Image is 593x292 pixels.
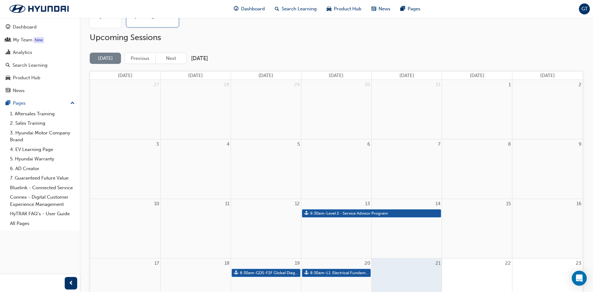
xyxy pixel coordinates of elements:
span: GT [581,5,588,13]
a: Analytics [3,47,77,58]
td: August 4, 2025 [160,139,231,199]
td: July 30, 2025 [301,80,371,139]
a: News [3,85,77,96]
a: Thursday [398,71,415,80]
a: Bluelink - Connected Service [8,183,77,193]
a: My Team [3,34,77,46]
a: August 6, 2025 [366,139,371,149]
a: August 13, 2025 [364,199,371,209]
span: search-icon [275,5,279,13]
div: Analytics [13,49,32,56]
button: [DATE] [90,53,121,64]
span: 9:30am - Level 2 - Service Advisor Program [310,210,388,217]
span: car-icon [327,5,331,13]
a: August 15, 2025 [505,199,512,209]
a: All Pages [8,219,77,228]
span: guage-icon [6,24,10,30]
span: [DATE] [470,73,485,78]
div: My Team [13,36,33,44]
button: GT [579,3,590,14]
span: up-icon [70,99,75,107]
a: July 31, 2025 [434,80,442,90]
span: Dashboard [241,5,265,13]
a: Friday [469,71,486,80]
a: Product Hub [3,72,77,84]
span: news-icon [371,5,376,13]
a: August 14, 2025 [434,199,442,209]
a: 2. Sales Training [8,118,77,128]
a: August 8, 2025 [507,139,512,149]
a: July 27, 2025 [153,80,160,90]
a: news-iconNews [366,3,395,15]
a: search-iconSearch Learning [270,3,322,15]
td: August 13, 2025 [301,199,371,258]
a: August 7, 2025 [437,139,442,149]
a: August 12, 2025 [294,199,301,209]
td: August 11, 2025 [160,199,231,258]
a: 3. Hyundai Motor Company Brand [8,128,77,145]
td: August 1, 2025 [442,80,512,139]
a: August 11, 2025 [224,199,231,209]
a: Monday [187,71,204,80]
span: prev-icon [69,279,73,287]
a: Connex - Digital Customer Experience Management [8,192,77,209]
span: search-icon [6,63,10,68]
span: pages-icon [400,5,405,13]
a: Dashboard [3,21,77,33]
a: Search Learning [3,60,77,71]
a: 5. Hyundai Warranty [8,154,77,164]
a: Sunday [117,71,134,80]
span: 8:30am - L1. Electrical Fundamentals [310,269,369,277]
a: pages-iconPages [395,3,425,15]
a: August 9, 2025 [577,139,583,149]
span: [DATE] [118,73,133,78]
span: pages-icon [6,101,10,106]
span: news-icon [6,88,10,94]
a: August 19, 2025 [294,258,301,268]
a: guage-iconDashboard [229,3,270,15]
span: Search Learning [282,5,317,13]
a: August 10, 2025 [153,199,160,209]
div: Tooltip anchor [33,37,44,43]
span: sessionType_FACE_TO_FACE-icon [304,210,309,217]
button: Pages [3,97,77,109]
td: August 3, 2025 [90,139,160,199]
span: 8:30am - GDS-F2F Global Diagnostic System [239,269,299,277]
span: guage-icon [234,5,239,13]
td: August 14, 2025 [372,199,442,258]
div: Search Learning [13,62,48,69]
a: July 30, 2025 [363,80,371,90]
span: [DATE] [329,73,344,78]
td: August 6, 2025 [301,139,371,199]
img: Trak [3,2,75,15]
a: 4. EV Learning Page [8,145,77,154]
a: August 18, 2025 [223,258,231,268]
td: August 12, 2025 [231,199,301,258]
td: August 2, 2025 [512,80,583,139]
a: August 16, 2025 [575,199,583,209]
a: August 17, 2025 [153,258,160,268]
td: August 9, 2025 [512,139,583,199]
a: August 5, 2025 [296,139,301,149]
a: August 23, 2025 [575,258,583,268]
td: August 5, 2025 [231,139,301,199]
td: July 28, 2025 [160,80,231,139]
div: Product Hub [13,74,40,81]
a: July 28, 2025 [223,80,231,90]
td: August 16, 2025 [512,199,583,258]
span: News [379,5,390,13]
td: August 10, 2025 [90,199,160,258]
span: people-icon [6,37,10,43]
span: chart-icon [6,50,10,55]
a: August 21, 2025 [434,258,442,268]
div: Pages [13,100,26,107]
button: DashboardMy TeamAnalyticsSearch LearningProduct HubNews [3,20,77,97]
td: August 7, 2025 [372,139,442,199]
span: [DATE] [259,73,273,78]
div: News [13,87,25,94]
a: 1. Aftersales Training [8,109,77,119]
a: August 20, 2025 [363,258,371,268]
button: Next [155,53,187,64]
h2: [DATE] [191,55,208,62]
